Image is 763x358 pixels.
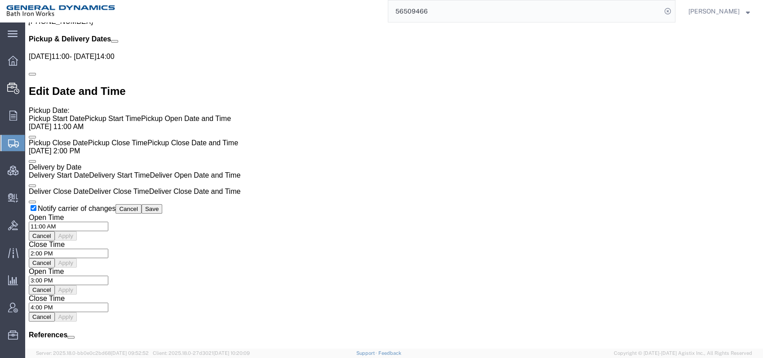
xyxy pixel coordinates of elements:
[153,350,250,356] span: Client: 2025.18.0-27d3021
[36,350,149,356] span: Server: 2025.18.0-bb0e0c2bd68
[388,0,661,22] input: Search for shipment number, reference number
[688,6,740,16] span: Ben Burden
[111,350,149,356] span: [DATE] 09:52:52
[6,4,117,18] img: logo
[688,6,750,17] button: [PERSON_NAME]
[25,22,763,349] iframe: FS Legacy Container
[213,350,250,356] span: [DATE] 10:20:09
[356,350,378,356] a: Support
[614,349,752,357] span: Copyright © [DATE]-[DATE] Agistix Inc., All Rights Reserved
[378,350,401,356] a: Feedback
